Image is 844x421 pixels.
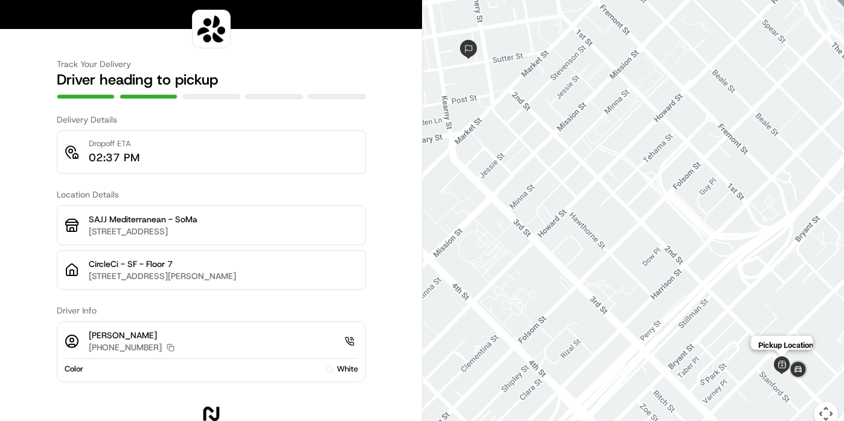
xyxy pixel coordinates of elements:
p: Pickup Location [758,341,813,350]
h3: Location Details [57,188,366,201]
img: logo-public_tracking_screen-Sharebite-1703187580717.png [195,13,228,45]
p: [STREET_ADDRESS] [89,225,358,237]
p: 02:37 PM [89,149,139,166]
p: [PERSON_NAME] [89,329,174,341]
h3: Delivery Details [57,114,366,126]
span: white [337,364,358,374]
p: SAJJ Mediterranean - SoMa [89,213,358,225]
span: Color [65,364,83,374]
p: CircleCi - SF - Floor 7 [89,258,358,270]
p: [PHONE_NUMBER] [89,341,162,353]
h2: Driver heading to pickup [57,70,366,89]
h3: Track Your Delivery [57,58,366,70]
p: Dropoff ETA [89,138,139,149]
p: [STREET_ADDRESS][PERSON_NAME] [89,270,358,282]
h3: Driver Info [57,304,366,317]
